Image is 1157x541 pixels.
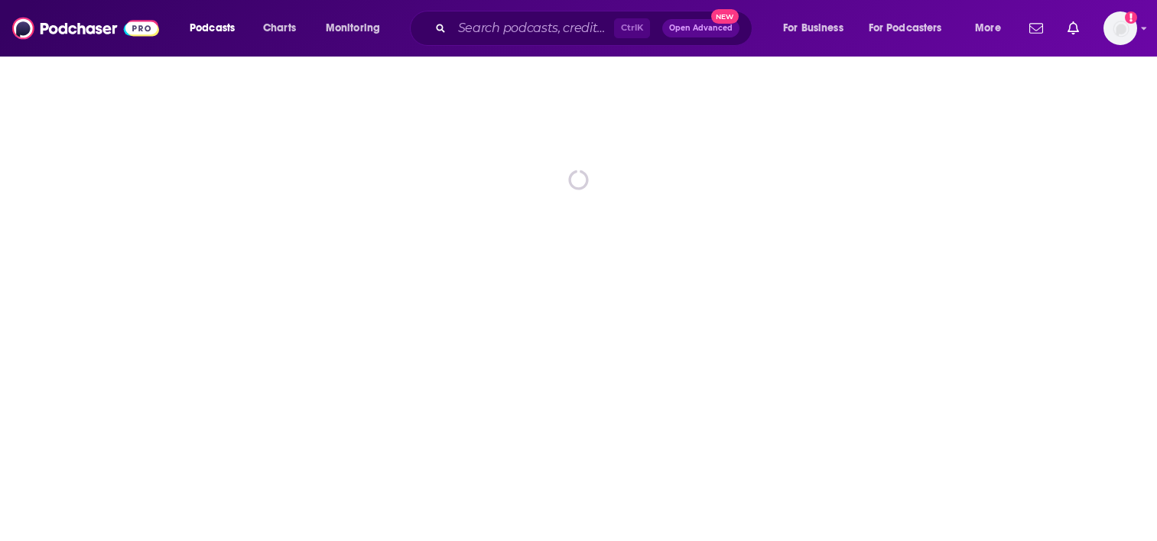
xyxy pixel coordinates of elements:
[783,18,843,39] span: For Business
[669,24,733,32] span: Open Advanced
[1023,15,1049,41] a: Show notifications dropdown
[869,18,942,39] span: For Podcasters
[1103,11,1137,45] button: Show profile menu
[1125,11,1137,24] svg: Add a profile image
[263,18,296,39] span: Charts
[772,16,863,40] button: open menu
[179,16,255,40] button: open menu
[315,16,400,40] button: open menu
[253,16,305,40] a: Charts
[452,16,614,40] input: Search podcasts, credits, & more...
[859,16,964,40] button: open menu
[711,9,739,24] span: New
[662,19,739,37] button: Open AdvancedNew
[424,11,767,46] div: Search podcasts, credits, & more...
[12,14,159,43] img: Podchaser - Follow, Share and Rate Podcasts
[614,18,650,38] span: Ctrl K
[964,16,1020,40] button: open menu
[1103,11,1137,45] img: User Profile
[326,18,380,39] span: Monitoring
[190,18,235,39] span: Podcasts
[975,18,1001,39] span: More
[1061,15,1085,41] a: Show notifications dropdown
[1103,11,1137,45] span: Logged in as ColleenO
